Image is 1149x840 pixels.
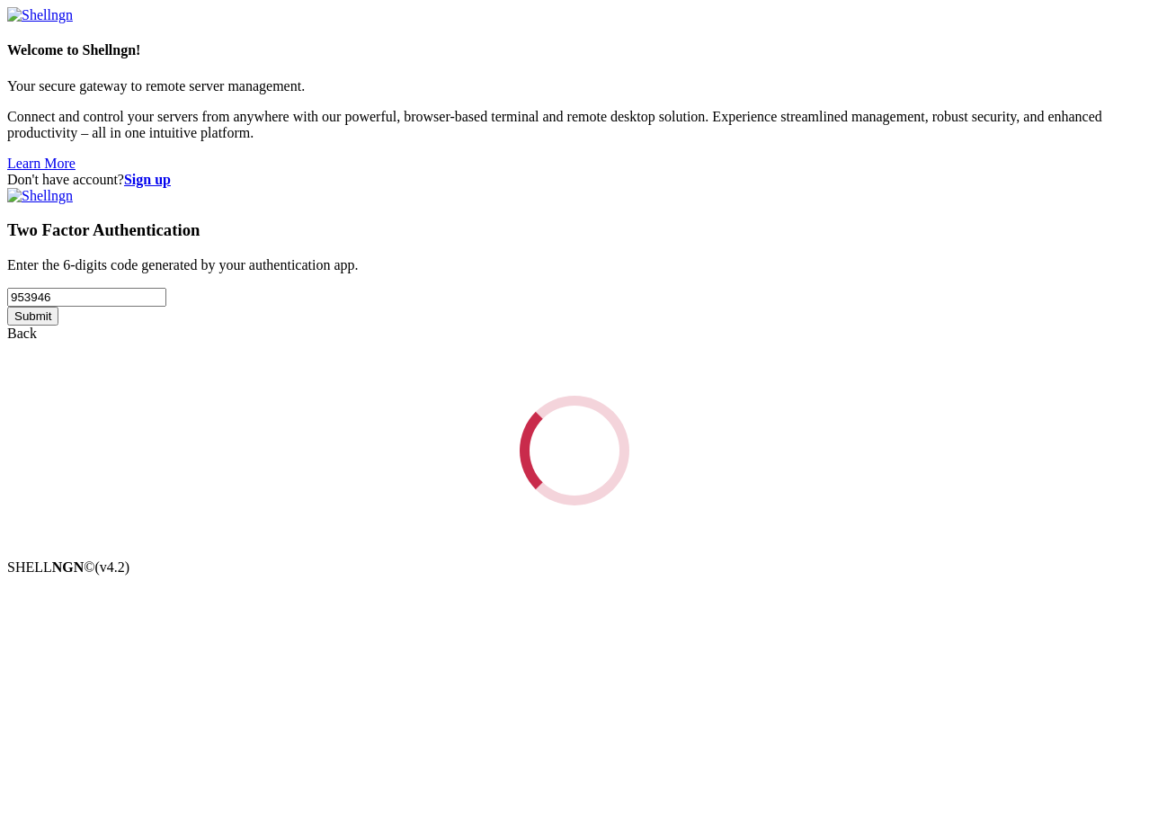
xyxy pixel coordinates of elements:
[7,307,58,326] input: Submit
[7,257,1142,273] p: Enter the 6-digits code generated by your authentication app.
[7,288,166,307] input: Two factor code
[7,42,1142,58] h4: Welcome to Shellngn!
[52,559,85,575] b: NGN
[7,559,129,575] span: SHELL ©
[506,382,642,518] div: Loading...
[7,156,76,171] a: Learn More
[7,326,37,341] a: Back
[124,172,171,187] a: Sign up
[7,109,1142,141] p: Connect and control your servers from anywhere with our powerful, browser-based terminal and remo...
[7,220,1142,240] h3: Two Factor Authentication
[7,188,73,204] img: Shellngn
[7,78,1142,94] p: Your secure gateway to remote server management.
[7,172,1142,188] div: Don't have account?
[95,559,130,575] span: 4.2.0
[7,7,73,23] img: Shellngn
